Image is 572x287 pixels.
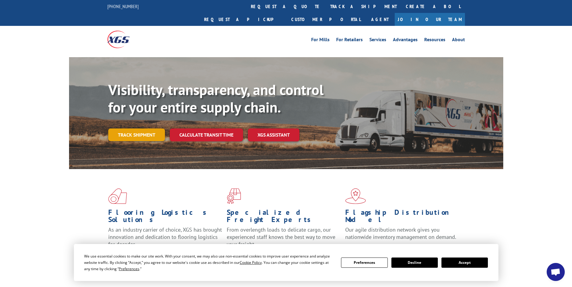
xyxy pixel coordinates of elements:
h1: Specialized Freight Experts [227,209,341,226]
div: We use essential cookies to make our site work. With your consent, we may also use non-essential ... [84,253,334,272]
img: xgs-icon-total-supply-chain-intelligence-red [108,188,127,204]
a: Calculate transit time [170,128,243,141]
a: Track shipment [108,128,165,141]
button: Decline [391,258,438,268]
a: Customer Portal [287,13,365,26]
a: For Retailers [336,37,363,44]
div: Open chat [547,263,565,281]
a: XGS ASSISTANT [248,128,299,141]
img: xgs-icon-focused-on-flooring-red [227,188,241,204]
div: Cookie Consent Prompt [74,244,498,281]
a: Request a pickup [200,13,287,26]
button: Accept [441,258,488,268]
span: Cookie Policy [240,260,262,265]
span: As an industry carrier of choice, XGS has brought innovation and dedication to flooring logistics... [108,226,222,248]
a: [PHONE_NUMBER] [107,3,139,9]
h1: Flooring Logistics Solutions [108,209,222,226]
a: For Mills [311,37,330,44]
a: Agent [365,13,395,26]
a: Resources [424,37,445,44]
a: About [452,37,465,44]
a: Join Our Team [395,13,465,26]
button: Preferences [341,258,387,268]
span: Our agile distribution network gives you nationwide inventory management on demand. [345,226,456,240]
p: From overlength loads to delicate cargo, our experienced staff knows the best way to move your fr... [227,226,341,253]
b: Visibility, transparency, and control for your entire supply chain. [108,80,324,116]
img: xgs-icon-flagship-distribution-model-red [345,188,366,204]
h1: Flagship Distribution Model [345,209,459,226]
a: Services [369,37,386,44]
a: Advantages [393,37,418,44]
span: Preferences [119,266,139,271]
